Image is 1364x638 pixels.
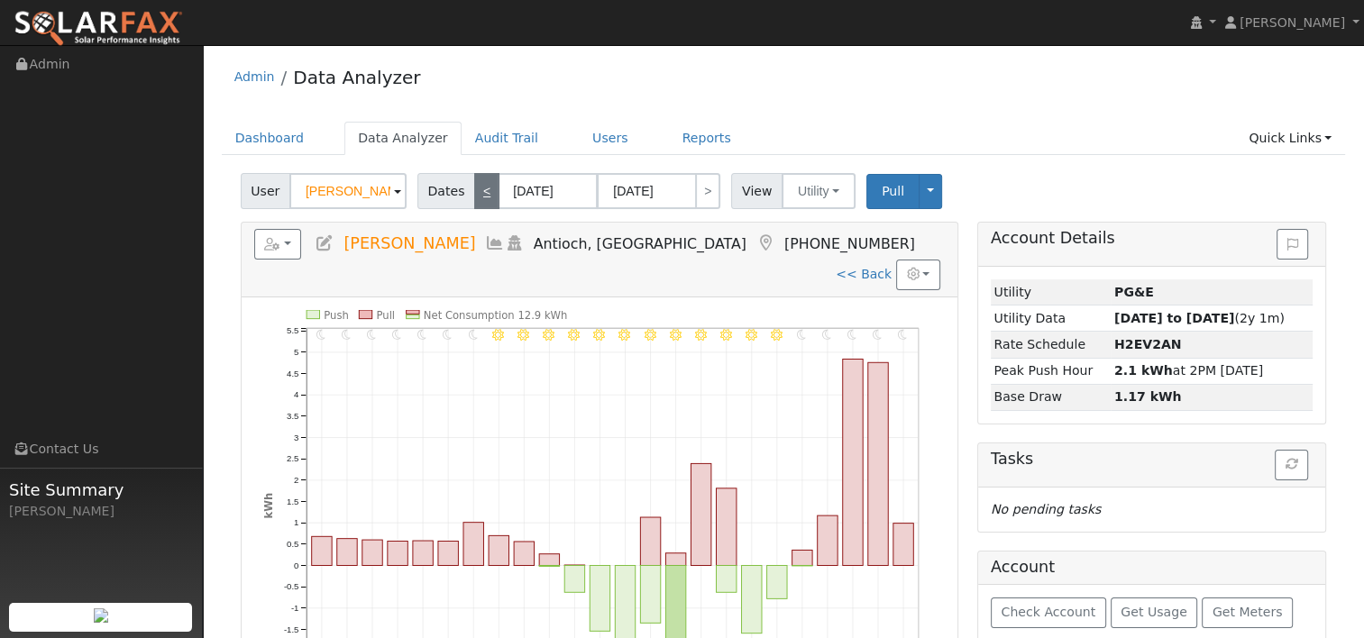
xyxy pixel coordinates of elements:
[1277,229,1308,260] button: Issue History
[367,329,376,341] i: 2AM - Clear
[287,453,298,463] text: 2.5
[315,234,334,252] a: Edit User (36638)
[1202,597,1293,628] button: Get Meters
[505,234,525,252] a: Login As (last Never)
[539,553,559,565] rect: onclick=""
[822,329,831,341] i: 8PM - Clear
[991,558,1055,576] h5: Account
[534,235,746,252] span: Antioch, [GEOGRAPHIC_DATA]
[9,502,193,521] div: [PERSON_NAME]
[14,10,183,48] img: SolarFax
[543,329,554,341] i: 9AM - Clear
[1275,450,1308,480] button: Refresh
[417,329,426,341] i: 4AM - Clear
[462,122,552,155] a: Audit Trail
[514,542,534,565] rect: onclick=""
[311,536,331,565] rect: onclick=""
[489,535,508,565] rect: onclick=""
[618,329,630,341] i: 12PM - Clear
[579,122,642,155] a: Users
[695,173,720,209] a: >
[694,329,706,341] i: 3PM - Clear
[817,515,837,565] rect: onclick=""
[287,368,298,378] text: 4.5
[1235,122,1345,155] a: Quick Links
[991,597,1106,628] button: Check Account
[234,69,275,84] a: Admin
[873,329,882,341] i: 10PM - Clear
[261,493,274,519] text: kWh
[287,325,298,335] text: 5.5
[669,329,681,341] i: 2PM - Clear
[291,603,299,613] text: -1
[388,541,407,565] rect: onclick=""
[287,411,298,421] text: 3.5
[1114,363,1173,378] strong: 2.1 kWh
[741,565,761,633] rect: onclick=""
[284,581,299,591] text: -0.5
[517,329,529,341] i: 8AM - Clear
[847,329,856,341] i: 9PM - Clear
[463,522,483,565] rect: onclick=""
[294,560,298,570] text: 0
[1213,605,1283,619] span: Get Meters
[797,329,806,341] i: 7PM - Clear
[1114,311,1285,325] span: (2y 1m)
[485,234,505,252] a: Multi-Series Graph
[991,358,1111,384] td: Peak Push Hour
[1240,15,1345,30] span: [PERSON_NAME]
[755,234,775,252] a: Map
[593,329,605,341] i: 11AM - Clear
[782,173,856,209] button: Utility
[222,122,318,155] a: Dashboard
[94,608,108,623] img: retrieve
[443,329,452,341] i: 5AM - Clear
[991,305,1111,332] td: Utility Data
[691,463,710,565] rect: onclick=""
[882,184,904,198] span: Pull
[294,432,298,442] text: 3
[1114,337,1182,351] strong: Y
[539,565,559,566] rect: onclick=""
[665,552,685,565] rect: onclick=""
[342,329,351,341] i: 1AM - Clear
[424,308,568,321] text: Net Consumption 12.9 kWh
[1111,597,1198,628] button: Get Usage
[640,517,660,565] rect: onclick=""
[784,235,915,252] span: [PHONE_NUMBER]
[468,329,477,341] i: 6AM - Clear
[898,329,907,341] i: 11PM - Clear
[669,122,745,155] a: Reports
[344,122,462,155] a: Data Analyzer
[842,359,862,565] rect: onclick=""
[893,523,912,565] rect: onclick=""
[866,174,920,209] button: Pull
[362,540,381,565] rect: onclick=""
[716,488,736,566] rect: onclick=""
[836,267,892,281] a: << Back
[991,229,1313,248] h5: Account Details
[644,329,655,341] i: 1PM - Clear
[1114,311,1234,325] strong: [DATE] to [DATE]
[324,308,349,321] text: Push
[1121,605,1186,619] span: Get Usage
[731,173,783,209] span: View
[343,234,475,252] span: [PERSON_NAME]
[417,173,475,209] span: Dates
[1001,605,1095,619] span: Check Account
[241,173,290,209] span: User
[1114,389,1182,404] strong: 1.17 kWh
[392,329,401,341] i: 3AM - Clear
[991,332,1111,358] td: Rate Schedule
[294,517,298,527] text: 1
[745,329,756,341] i: 5PM - Clear
[792,550,811,565] rect: onclick=""
[766,565,786,598] rect: onclick=""
[719,329,731,341] i: 4PM - Clear
[991,502,1101,516] i: No pending tasks
[770,329,782,341] i: 6PM - Clear
[991,384,1111,410] td: Base Draw
[492,329,504,341] i: 7AM - Clear
[640,565,660,623] rect: onclick=""
[294,475,298,485] text: 2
